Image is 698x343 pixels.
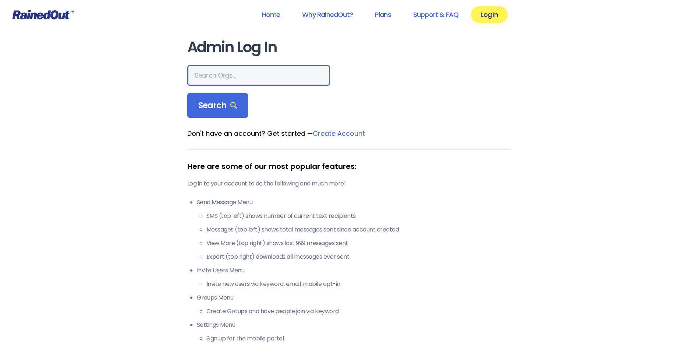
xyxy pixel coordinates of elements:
input: Search Orgs… [187,65,330,86]
li: Invite new users via keyword, email, mobile opt-in [206,280,511,289]
h1: Admin Log In [187,39,511,56]
li: Invite Users Menu [197,266,511,289]
li: Export (top right) downloads all messages ever sent [206,252,511,261]
li: View More (top right) shows last 999 messages sent [206,239,511,248]
li: Groups Menu [197,293,511,316]
li: Sign up for the mobile portal [206,334,511,343]
li: Send Message Menu [197,198,511,261]
li: SMS (top left) shows number of current text recipients [206,212,511,220]
a: Home [252,6,290,23]
li: Messages (top left) shows total messages sent since account created [206,225,511,234]
p: Log in to your account to do the following and much more! [187,179,511,188]
a: Plans [365,6,401,23]
a: Support & FAQ [404,6,468,23]
div: Here are some of our most popular features: [187,161,511,172]
a: Why RainedOut? [293,6,362,23]
li: Create Groups and have people join via keyword [206,307,511,316]
a: Log In [471,6,507,23]
a: Create Account [313,129,365,138]
span: Search [198,100,237,111]
div: Search [187,93,248,118]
